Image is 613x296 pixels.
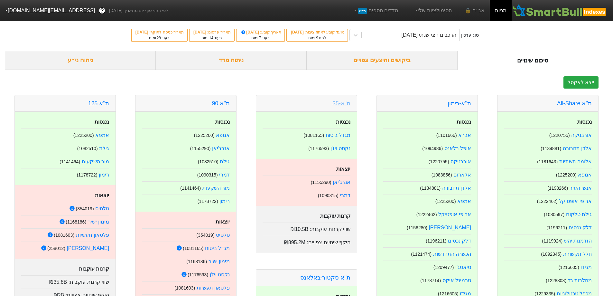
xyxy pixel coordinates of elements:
[263,236,350,246] div: היקף שינויים צפויים :
[77,146,98,151] small: ( 1082510 )
[135,35,184,41] div: בעוד ימים
[326,132,350,138] a: מגדל ביטוח
[49,279,67,285] span: ₪35.8B
[193,30,207,34] span: [DATE]
[284,240,305,245] span: ₪895.2M
[157,36,161,40] span: 28
[559,159,592,164] a: אלומה תשתיות
[197,285,230,291] a: פלסאון תעשיות
[340,193,350,198] a: דמרי
[216,232,230,238] a: טלסיס
[308,146,329,151] small: ( 1176593 )
[544,212,564,217] small: ( 1080597 )
[541,146,561,151] small: ( 1134881 )
[420,278,441,283] small: ( 1178714 )
[549,133,570,138] small: ( 1220755 )
[135,30,149,34] span: [DATE]
[311,180,331,185] small: ( 1155290 )
[458,132,471,138] a: אברא
[420,186,441,191] small: ( 1134881 )
[442,185,471,191] a: אלדן תחבורה
[216,219,230,224] strong: יוצאות
[457,51,608,70] div: סיכום שינויים
[194,133,215,138] small: ( 1225200 )
[180,186,201,191] small: ( 1141464 )
[568,278,592,283] a: מחלבות גד
[60,159,80,164] small: ( 1141464 )
[402,31,457,39] div: הרכבים חצי שנתי [DATE]
[215,119,230,125] strong: נכנסות
[411,252,432,257] small: ( 1121474 )
[135,29,184,35] div: תאריך כניסה לתוקף :
[336,166,350,172] strong: יוצאות
[426,238,446,243] small: ( 1196211 )
[291,226,308,232] span: ₪10.5B
[88,100,109,107] a: ת''א 125
[174,285,195,291] small: ( 1081603 )
[318,193,339,198] small: ( 1090315 )
[450,159,471,164] a: אורבניקה
[240,29,281,35] div: תאריך קובע :
[88,219,109,224] a: מימון ישיר
[330,146,351,151] a: נקסט ויז'ן
[79,266,109,272] strong: קרנות עוקבות
[557,100,592,107] a: ת''א All-Share
[433,265,454,270] small: ( 1209477 )
[563,146,592,151] a: אלדן תחבורה
[542,238,562,243] small: ( 1119924 )
[320,213,350,219] strong: קרנות עוקבות
[291,30,305,34] span: [DATE]
[569,225,592,230] a: דלק נכסים
[556,172,577,177] small: ( 1225200 )
[457,119,471,125] strong: נכנסות
[433,251,471,257] a: הכשרה התחדשות
[5,51,156,70] div: ניתוח ני״ע
[202,185,230,191] a: מור השקעות
[193,29,231,35] div: תאריך פרסום :
[95,206,109,211] a: טלסיס
[95,119,109,125] strong: נכנסות
[66,219,86,224] small: ( 1168186 )
[453,172,471,177] a: אלארום
[307,51,458,70] div: ביקושים והיצעים צפויים
[54,233,74,238] small: ( 1081603 )
[190,146,211,151] small: ( 1155290 )
[183,246,203,251] small: ( 1081165 )
[546,278,566,283] small: ( 1228808 )
[209,36,213,40] span: 14
[219,172,230,177] a: דמרי
[76,232,109,238] a: פלסאון תעשיות
[198,199,218,204] small: ( 1178722 )
[198,159,218,164] small: ( 1082510 )
[196,233,214,238] small: ( 354019 )
[332,100,350,107] a: ת"א-35
[358,8,367,14] span: חדש
[571,132,592,138] a: אורבניקה
[99,146,109,151] a: גילת
[259,36,261,40] span: 7
[566,212,592,217] a: גילת טלקום
[188,272,208,277] small: ( 1176593 )
[209,259,230,264] a: מימון ישיר
[444,146,471,151] a: אופל בלאנס
[95,193,109,198] strong: יוצאות
[263,223,350,233] div: שווי קרנות עוקבות :
[219,198,230,204] a: רימון
[350,4,401,17] a: מדדים נוספיםחדש
[563,251,592,257] a: חלל תקשורת
[77,172,98,177] small: ( 1178722 )
[411,4,454,17] a: הסימולציות שלי
[336,119,350,125] strong: נכנסות
[300,274,350,281] a: ת''א סקטור-באלאנס
[416,212,437,217] small: ( 1222462 )
[197,172,218,177] small: ( 1090315 )
[67,245,109,251] a: [PERSON_NAME]
[333,179,350,185] a: אנרג'יאן
[109,7,168,14] span: לפי נתוני סוף יום מתאריך [DATE]
[455,264,471,270] a: טיאסג'י
[457,198,471,204] a: אמפא
[429,159,449,164] small: ( 1220755 )
[210,272,230,277] a: נקסט ויז'ן
[563,76,599,89] button: ייצא לאקסל
[564,238,592,243] a: הזדמנות יהש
